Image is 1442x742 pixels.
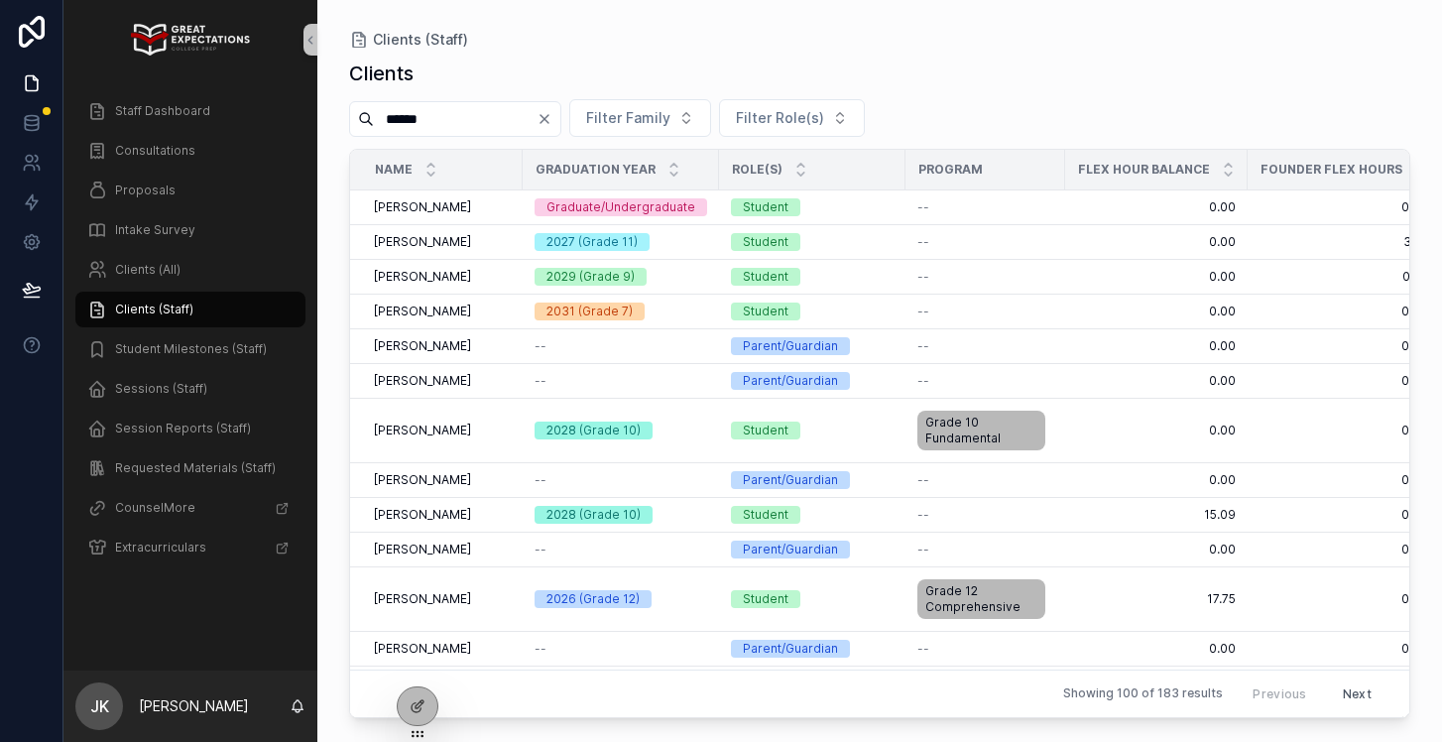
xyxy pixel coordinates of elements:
[1077,338,1236,354] span: 0.00
[349,30,468,50] a: Clients (Staff)
[374,591,471,607] span: [PERSON_NAME]
[374,234,511,250] a: [PERSON_NAME]
[743,590,788,608] div: Student
[1260,338,1428,354] span: 0.00
[535,590,707,608] a: 2026 (Grade 12)
[374,304,511,319] a: [PERSON_NAME]
[917,472,1053,488] a: --
[115,222,195,238] span: Intake Survey
[115,143,195,159] span: Consultations
[743,471,838,489] div: Parent/Guardian
[374,641,471,657] span: [PERSON_NAME]
[917,507,929,523] span: --
[535,338,707,354] a: --
[546,590,640,608] div: 2026 (Grade 12)
[374,338,511,354] a: [PERSON_NAME]
[1077,423,1236,438] span: 0.00
[743,506,788,524] div: Student
[1260,591,1428,607] span: 0.00
[374,373,471,389] span: [PERSON_NAME]
[535,641,707,657] a: --
[90,694,109,718] span: JK
[1077,269,1236,285] a: 0.00
[535,542,707,557] a: --
[731,372,894,390] a: Parent/Guardian
[535,338,546,354] span: --
[75,252,305,288] a: Clients (All)
[1077,472,1236,488] a: 0.00
[1260,507,1428,523] a: 0.00
[1078,162,1210,178] span: Flex Hour Balance
[1260,373,1428,389] span: 0.00
[537,111,560,127] button: Clear
[1260,234,1428,250] a: 3.25
[731,233,894,251] a: Student
[1260,641,1428,657] a: 0.00
[917,373,929,389] span: --
[1329,679,1385,709] button: Next
[731,198,894,216] a: Student
[731,541,894,558] a: Parent/Guardian
[115,341,267,357] span: Student Milestones (Staff)
[569,99,711,137] button: Select Button
[535,373,707,389] a: --
[1077,373,1236,389] a: 0.00
[1260,304,1428,319] a: 0.00
[743,233,788,251] div: Student
[546,198,695,216] div: Graduate/Undergraduate
[374,199,511,215] a: [PERSON_NAME]
[1077,507,1236,523] span: 15.09
[1260,472,1428,488] a: 0.00
[917,641,1053,657] a: --
[1077,641,1236,657] span: 0.00
[374,472,511,488] a: [PERSON_NAME]
[743,268,788,286] div: Student
[374,234,471,250] span: [PERSON_NAME]
[139,696,249,716] p: [PERSON_NAME]
[535,233,707,251] a: 2027 (Grade 11)
[731,640,894,658] a: Parent/Guardian
[374,304,471,319] span: [PERSON_NAME]
[374,472,471,488] span: [PERSON_NAME]
[535,472,707,488] a: --
[917,199,929,215] span: --
[535,198,707,216] a: Graduate/Undergraduate
[546,422,641,439] div: 2028 (Grade 10)
[63,79,317,671] div: scrollable content
[743,303,788,320] div: Student
[546,268,635,286] div: 2029 (Grade 9)
[917,338,929,354] span: --
[115,103,210,119] span: Staff Dashboard
[546,233,638,251] div: 2027 (Grade 11)
[731,303,894,320] a: Student
[535,303,707,320] a: 2031 (Grade 7)
[586,108,670,128] span: Filter Family
[115,183,176,198] span: Proposals
[1077,542,1236,557] span: 0.00
[373,30,468,50] span: Clients (Staff)
[917,199,1053,215] a: --
[917,269,1053,285] a: --
[115,302,193,317] span: Clients (Staff)
[115,421,251,436] span: Session Reports (Staff)
[1260,199,1428,215] span: 0.00
[1260,269,1428,285] span: 0.42
[731,337,894,355] a: Parent/Guardian
[374,373,511,389] a: [PERSON_NAME]
[75,173,305,208] a: Proposals
[131,24,249,56] img: App logo
[1260,423,1428,438] span: 0.00
[917,575,1053,623] a: Grade 12 Comprehensive
[1260,542,1428,557] a: 0.00
[1077,234,1236,250] a: 0.00
[374,507,511,523] a: [PERSON_NAME]
[743,198,788,216] div: Student
[917,304,1053,319] a: --
[743,640,838,658] div: Parent/Guardian
[1077,591,1236,607] a: 17.75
